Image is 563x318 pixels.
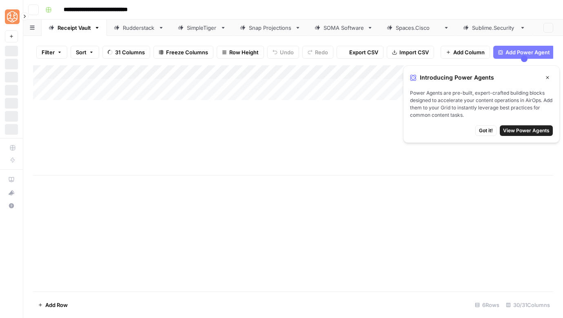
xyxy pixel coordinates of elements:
[45,301,68,309] span: Add Row
[153,46,213,59] button: Freeze Columns
[166,48,208,56] span: Freeze Columns
[107,20,171,36] a: Rudderstack
[5,9,20,24] img: SimpleTiger Logo
[102,46,150,59] button: 31 Columns
[410,89,553,119] span: Power Agents are pre-built, expert-crafted building blocks designed to accelerate your content op...
[123,24,155,32] div: Rudderstack
[115,48,145,56] span: 31 Columns
[42,48,55,56] span: Filter
[503,127,550,134] span: View Power Agents
[493,46,555,59] button: Add Power Agent
[308,20,380,36] a: SOMA Software
[5,199,18,212] button: Help + Support
[387,46,434,59] button: Import CSV
[71,46,99,59] button: Sort
[453,48,485,56] span: Add Column
[229,48,259,56] span: Row Height
[217,46,264,59] button: Row Height
[36,46,67,59] button: Filter
[500,125,553,136] button: View Power Agents
[441,46,490,59] button: Add Column
[410,72,553,83] div: Introducing Power Agents
[5,186,18,199] button: What's new?
[380,20,456,36] a: [DOMAIN_NAME]
[5,7,18,27] button: Workspace: SimpleTiger
[349,48,378,56] span: Export CSV
[396,24,440,32] div: [DOMAIN_NAME]
[475,125,497,136] button: Got it!
[76,48,86,56] span: Sort
[187,24,217,32] div: SimpleTiger
[233,20,308,36] a: Snap Projections
[456,20,532,36] a: [DOMAIN_NAME]
[5,173,18,186] a: AirOps Academy
[337,46,383,59] button: Export CSV
[503,298,553,311] div: 30/31 Columns
[399,48,429,56] span: Import CSV
[472,298,503,311] div: 6 Rows
[324,24,364,32] div: SOMA Software
[267,46,299,59] button: Undo
[472,24,516,32] div: [DOMAIN_NAME]
[249,24,292,32] div: Snap Projections
[302,46,333,59] button: Redo
[280,48,294,56] span: Undo
[315,48,328,56] span: Redo
[42,20,107,36] a: Receipt Vault
[33,298,73,311] button: Add Row
[58,24,91,32] div: Receipt Vault
[505,48,550,56] span: Add Power Agent
[479,127,493,134] span: Got it!
[171,20,233,36] a: SimpleTiger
